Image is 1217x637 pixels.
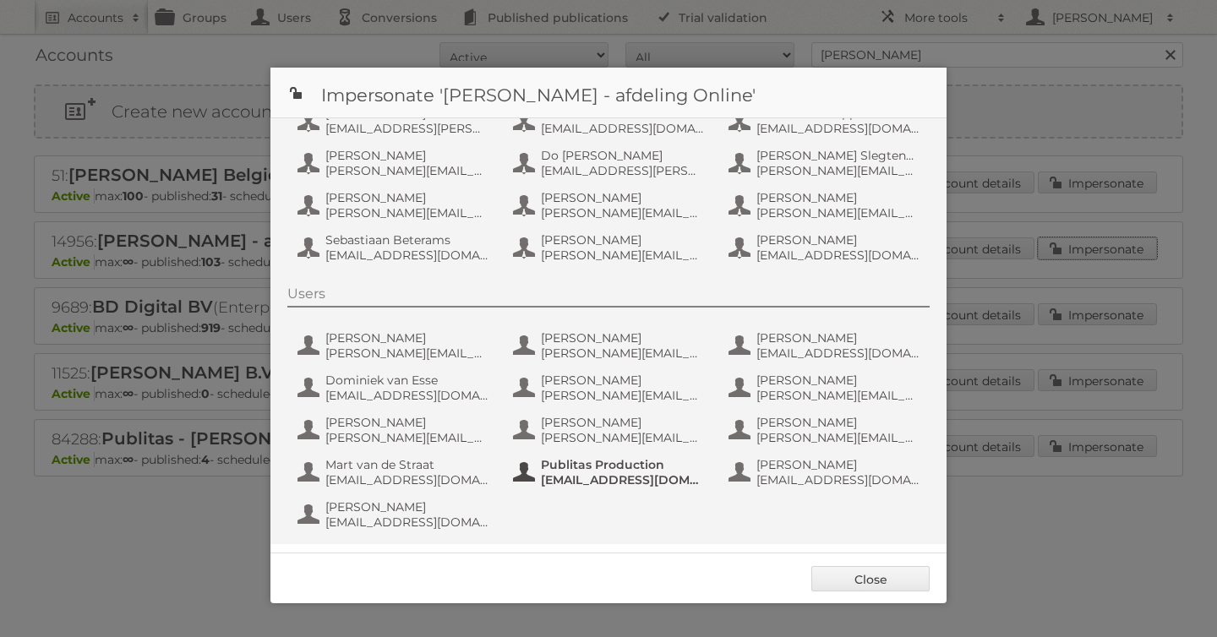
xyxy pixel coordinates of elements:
[511,188,710,222] button: [PERSON_NAME] [PERSON_NAME][EMAIL_ADDRESS][DOMAIN_NAME]
[325,190,489,205] span: [PERSON_NAME]
[325,499,489,514] span: [PERSON_NAME]
[727,104,925,138] button: AH IT Online App [EMAIL_ADDRESS][DOMAIN_NAME]
[270,68,947,118] h1: Impersonate '[PERSON_NAME] - afdeling Online'
[811,566,930,591] a: Close
[541,163,705,178] span: [EMAIL_ADDRESS][PERSON_NAME][DOMAIN_NAME]
[756,388,920,403] span: [PERSON_NAME][EMAIL_ADDRESS][DOMAIN_NAME]
[511,371,710,405] button: [PERSON_NAME] [PERSON_NAME][EMAIL_ADDRESS][DOMAIN_NAME]
[541,373,705,388] span: [PERSON_NAME]
[756,148,920,163] span: [PERSON_NAME] Slegtenhorst
[325,514,489,530] span: [EMAIL_ADDRESS][DOMAIN_NAME]
[756,330,920,346] span: [PERSON_NAME]
[541,248,705,263] span: [PERSON_NAME][EMAIL_ADDRESS][PERSON_NAME][DOMAIN_NAME]
[756,430,920,445] span: [PERSON_NAME][EMAIL_ADDRESS][DOMAIN_NAME]
[325,148,489,163] span: [PERSON_NAME]
[325,373,489,388] span: Dominiek van Esse
[727,146,925,180] button: [PERSON_NAME] Slegtenhorst [PERSON_NAME][EMAIL_ADDRESS][DOMAIN_NAME]
[756,457,920,472] span: [PERSON_NAME]
[541,190,705,205] span: [PERSON_NAME]
[296,413,494,447] button: [PERSON_NAME] [PERSON_NAME][EMAIL_ADDRESS][PERSON_NAME][DOMAIN_NAME]
[541,205,705,220] span: [PERSON_NAME][EMAIL_ADDRESS][DOMAIN_NAME]
[756,373,920,388] span: [PERSON_NAME]
[325,388,489,403] span: [EMAIL_ADDRESS][DOMAIN_NAME]
[296,231,494,264] button: Sebastiaan Beterams [EMAIL_ADDRESS][DOMAIN_NAME]
[727,329,925,362] button: [PERSON_NAME] [EMAIL_ADDRESS][DOMAIN_NAME]
[727,231,925,264] button: [PERSON_NAME] [EMAIL_ADDRESS][DOMAIN_NAME]
[325,248,489,263] span: [EMAIL_ADDRESS][DOMAIN_NAME]
[541,121,705,136] span: [EMAIL_ADDRESS][DOMAIN_NAME]
[325,430,489,445] span: [PERSON_NAME][EMAIL_ADDRESS][PERSON_NAME][DOMAIN_NAME]
[727,371,925,405] button: [PERSON_NAME] [PERSON_NAME][EMAIL_ADDRESS][DOMAIN_NAME]
[287,286,930,308] div: Users
[541,346,705,361] span: [PERSON_NAME][EMAIL_ADDRESS][DOMAIN_NAME]
[325,346,489,361] span: [PERSON_NAME][EMAIL_ADDRESS][PERSON_NAME][DOMAIN_NAME]
[756,190,920,205] span: [PERSON_NAME]
[511,146,710,180] button: Do [PERSON_NAME] [EMAIL_ADDRESS][PERSON_NAME][DOMAIN_NAME]
[541,388,705,403] span: [PERSON_NAME][EMAIL_ADDRESS][DOMAIN_NAME]
[325,330,489,346] span: [PERSON_NAME]
[541,232,705,248] span: [PERSON_NAME]
[541,330,705,346] span: [PERSON_NAME]
[756,205,920,220] span: [PERSON_NAME][EMAIL_ADDRESS][PERSON_NAME][DOMAIN_NAME]
[325,415,489,430] span: [PERSON_NAME]
[511,455,710,489] button: Publitas Production [EMAIL_ADDRESS][DOMAIN_NAME]
[296,455,494,489] button: Mart van de Straat [EMAIL_ADDRESS][DOMAIN_NAME]
[296,104,494,138] button: [PERSON_NAME] [EMAIL_ADDRESS][PERSON_NAME][DOMAIN_NAME]
[756,232,920,248] span: [PERSON_NAME]
[325,121,489,136] span: [EMAIL_ADDRESS][PERSON_NAME][DOMAIN_NAME]
[511,231,710,264] button: [PERSON_NAME] [PERSON_NAME][EMAIL_ADDRESS][PERSON_NAME][DOMAIN_NAME]
[325,205,489,220] span: [PERSON_NAME][EMAIL_ADDRESS][DOMAIN_NAME]
[727,413,925,447] button: [PERSON_NAME] [PERSON_NAME][EMAIL_ADDRESS][DOMAIN_NAME]
[756,248,920,263] span: [EMAIL_ADDRESS][DOMAIN_NAME]
[756,415,920,430] span: [PERSON_NAME]
[296,329,494,362] button: [PERSON_NAME] [PERSON_NAME][EMAIL_ADDRESS][PERSON_NAME][DOMAIN_NAME]
[325,232,489,248] span: Sebastiaan Beterams
[541,148,705,163] span: Do [PERSON_NAME]
[325,457,489,472] span: Mart van de Straat
[756,472,920,487] span: [EMAIL_ADDRESS][DOMAIN_NAME]
[727,455,925,489] button: [PERSON_NAME] [EMAIL_ADDRESS][DOMAIN_NAME]
[325,472,489,487] span: [EMAIL_ADDRESS][DOMAIN_NAME]
[511,413,710,447] button: [PERSON_NAME] [PERSON_NAME][EMAIL_ADDRESS][PERSON_NAME][DOMAIN_NAME]
[756,163,920,178] span: [PERSON_NAME][EMAIL_ADDRESS][DOMAIN_NAME]
[541,430,705,445] span: [PERSON_NAME][EMAIL_ADDRESS][PERSON_NAME][DOMAIN_NAME]
[296,371,494,405] button: Dominiek van Esse [EMAIL_ADDRESS][DOMAIN_NAME]
[325,163,489,178] span: [PERSON_NAME][EMAIL_ADDRESS][DOMAIN_NAME]
[296,146,494,180] button: [PERSON_NAME] [PERSON_NAME][EMAIL_ADDRESS][DOMAIN_NAME]
[756,346,920,361] span: [EMAIL_ADDRESS][DOMAIN_NAME]
[511,104,710,138] button: AH IT Online [EMAIL_ADDRESS][DOMAIN_NAME]
[296,498,494,531] button: [PERSON_NAME] [EMAIL_ADDRESS][DOMAIN_NAME]
[511,329,710,362] button: [PERSON_NAME] [PERSON_NAME][EMAIL_ADDRESS][DOMAIN_NAME]
[541,472,705,487] span: [EMAIL_ADDRESS][DOMAIN_NAME]
[727,188,925,222] button: [PERSON_NAME] [PERSON_NAME][EMAIL_ADDRESS][PERSON_NAME][DOMAIN_NAME]
[756,121,920,136] span: [EMAIL_ADDRESS][DOMAIN_NAME]
[541,457,705,472] span: Publitas Production
[541,415,705,430] span: [PERSON_NAME]
[296,188,494,222] button: [PERSON_NAME] [PERSON_NAME][EMAIL_ADDRESS][DOMAIN_NAME]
